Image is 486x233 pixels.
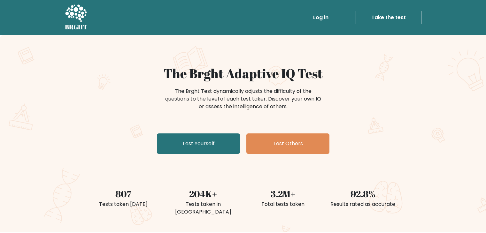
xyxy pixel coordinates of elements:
[157,133,240,154] a: Test Yourself
[311,11,331,24] a: Log in
[65,3,88,33] a: BRGHT
[167,200,239,216] div: Tests taken in [GEOGRAPHIC_DATA]
[327,187,399,200] div: 92.8%
[327,200,399,208] div: Results rated as accurate
[247,187,319,200] div: 3.2M+
[167,187,239,200] div: 204K+
[246,133,329,154] a: Test Others
[65,23,88,31] h5: BRGHT
[163,87,323,110] div: The Brght Test dynamically adjusts the difficulty of the questions to the level of each test take...
[87,187,159,200] div: 807
[87,66,399,81] h1: The Brght Adaptive IQ Test
[247,200,319,208] div: Total tests taken
[356,11,421,24] a: Take the test
[87,200,159,208] div: Tests taken [DATE]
